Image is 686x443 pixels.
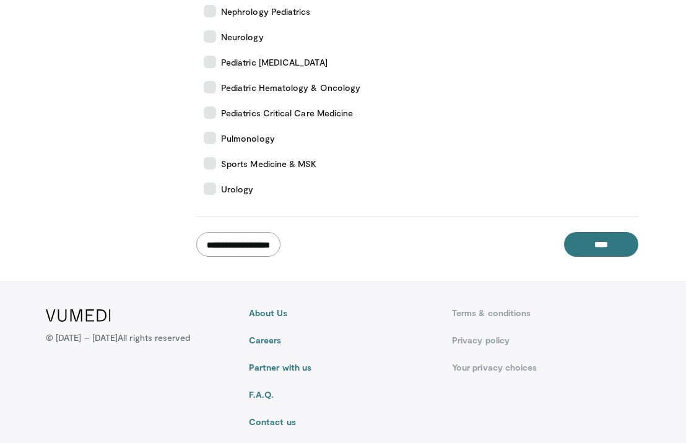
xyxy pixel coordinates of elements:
[221,132,275,145] span: Pulmonology
[249,361,437,374] a: Partner with us
[249,389,437,401] a: F.A.Q.
[221,183,254,196] span: Urology
[221,81,360,94] span: Pediatric Hematology & Oncology
[452,334,640,346] a: Privacy policy
[221,30,264,43] span: Neurology
[46,309,111,322] img: VuMedi Logo
[249,334,437,346] a: Careers
[249,416,437,428] a: Contact us
[221,5,310,18] span: Nephrology Pediatrics
[221,157,316,170] span: Sports Medicine & MSK
[46,332,191,344] p: © [DATE] – [DATE]
[249,307,437,319] a: About Us
[221,106,353,119] span: Pediatrics Critical Care Medicine
[221,56,328,69] span: Pediatric [MEDICAL_DATA]
[118,332,190,343] span: All rights reserved
[452,361,640,374] a: Your privacy choices
[452,307,640,319] a: Terms & conditions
